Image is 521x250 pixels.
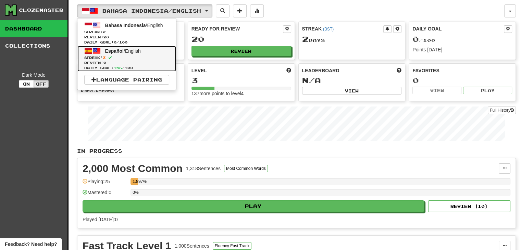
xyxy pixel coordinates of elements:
div: 1.897% [133,178,138,185]
div: 1,000 Sentences [175,242,209,249]
div: 137 more points to level 4 [191,90,291,97]
strong: 0 [81,88,84,93]
span: 3 [103,55,106,60]
a: Full History [488,107,516,114]
span: Español [105,48,124,54]
div: Mastered: 0 [83,189,127,200]
span: 2 [302,34,309,44]
span: 156 [114,66,122,70]
span: Streak: [84,55,169,60]
a: (BST) [323,27,334,32]
button: Review (10) [428,200,510,212]
span: 2 [103,30,106,34]
div: Day s [302,35,402,44]
div: Playing: 25 [83,178,127,189]
button: Search sentences [216,4,230,17]
span: / English [105,23,163,28]
span: Daily Goal: / 100 [84,65,169,71]
a: Español/EnglishStreak:3 Review:0Daily Goal:156/100 [77,46,176,72]
div: 1,318 Sentences [186,165,221,172]
div: 3 [191,76,291,85]
span: Played [DATE]: 0 [83,217,117,222]
button: View [302,87,402,95]
span: Review: 20 [84,35,169,40]
div: Points [DATE] [412,46,512,53]
div: Clozemaster [19,7,63,14]
button: Play [83,200,424,212]
button: Review [191,46,291,56]
button: On [19,80,34,88]
button: More stats [250,4,264,17]
div: Dark Mode [5,72,62,78]
button: View [412,87,461,94]
span: Daily Goal: / 100 [84,40,169,45]
span: / English [105,48,141,54]
p: In Progress [77,148,516,154]
div: 0 [412,76,512,85]
span: Bahasa Indonesia [105,23,146,28]
span: Review: 0 [84,60,169,65]
button: Most Common Words [224,165,268,172]
button: Add sentence to collection [233,4,247,17]
a: Language Pairing [84,75,169,85]
span: / 100 [412,37,435,43]
div: Daily Goal [412,25,504,33]
button: Bahasa Indonesia/English [77,4,212,17]
span: N/A [302,75,321,85]
div: Streak [302,25,384,32]
span: 0 [114,40,116,44]
span: Open feedback widget [5,241,57,248]
button: Off [34,80,49,88]
span: Level [191,67,207,74]
div: 20 [191,35,291,43]
div: Ready for Review [191,25,283,32]
button: Play [463,87,512,94]
span: Bahasa Indonesia / English [102,8,201,14]
strong: 0 [96,88,99,93]
div: Favorites [412,67,512,74]
span: Score more points to level up [286,67,291,74]
div: New / Review [81,87,181,94]
button: Fluency Fast Track [213,242,251,250]
a: Bahasa Indonesia/EnglishStreak:2 Review:20Daily Goal:0/100 [77,20,176,46]
span: This week in points, UTC [397,67,401,74]
span: 0 [412,34,419,44]
div: 2,000 Most Common [83,163,183,174]
span: Streak: [84,29,169,35]
span: Leaderboard [302,67,339,74]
